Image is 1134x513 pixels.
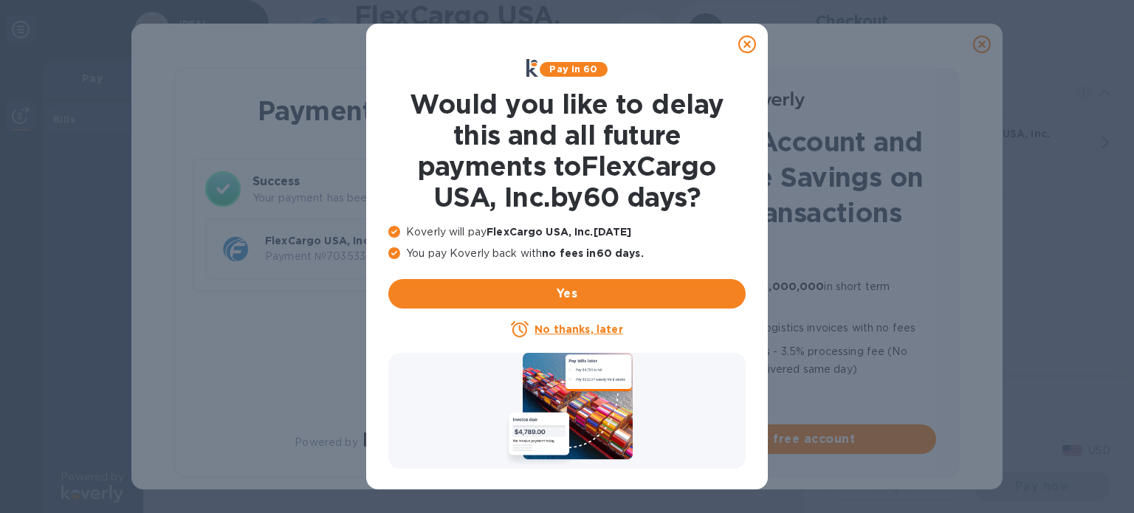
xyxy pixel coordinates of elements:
p: FlexCargo USA, Inc. [265,233,419,248]
p: $7,205.19 [425,249,503,264]
span: Create your free account [623,430,924,448]
p: Powered by [295,435,357,450]
h1: Would you like to delay this and all future payments to FlexCargo USA, Inc. by 60 days ? [388,89,746,213]
b: No transaction fees [633,257,743,269]
b: 60 more days to pay [633,322,749,334]
p: Your payment has been completed. [252,190,515,206]
h3: Success [252,173,515,190]
p: You pay Koverly back with [388,246,746,261]
b: FlexCargo USA, Inc. [DATE] [487,226,631,238]
b: $1,000,000 [758,280,824,292]
h1: Payment Result [199,92,522,129]
img: Logo [743,92,805,109]
p: Koverly will pay [388,224,746,240]
b: Lower fee [633,345,690,357]
p: Quick approval for up to in short term financing [633,278,936,313]
button: Create your free account [611,424,936,454]
p: for Credit cards - 3.5% processing fee (No transaction limit, funds delivered same day) [633,342,936,378]
h1: Create an Account and Unlock Fee Savings on Future Transactions [611,124,936,230]
b: Pay in 60 [549,63,597,75]
p: all logistics invoices with no fees [633,319,936,337]
p: Payment № 70353354 [265,249,419,264]
p: No transaction limit [633,384,936,402]
b: Total [425,235,455,247]
button: Yes [388,279,746,309]
b: no fees in 60 days . [542,247,643,259]
u: No thanks, later [535,323,622,335]
img: Logo [364,433,426,450]
span: Yes [400,285,734,303]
